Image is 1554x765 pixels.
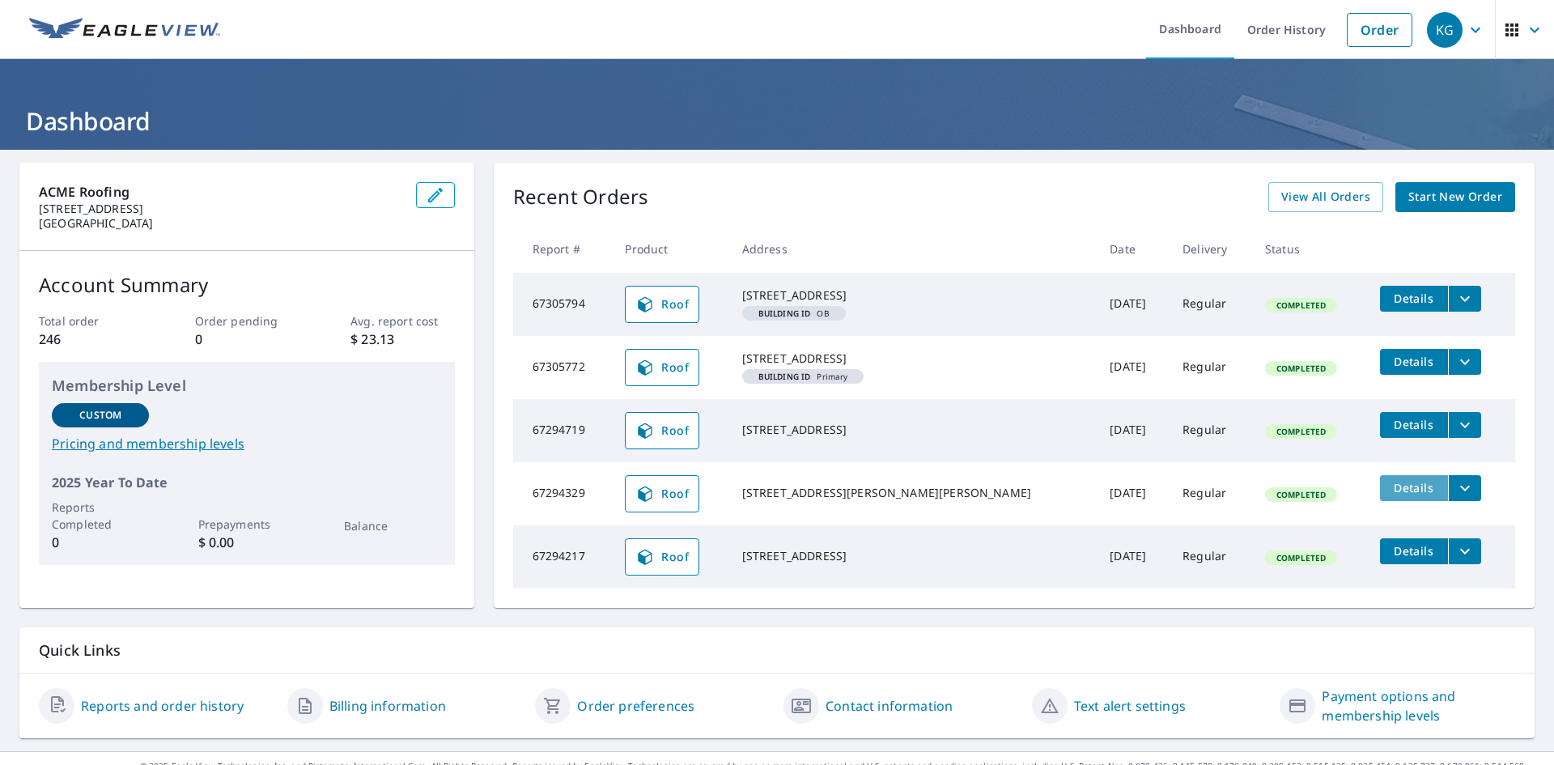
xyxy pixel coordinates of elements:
[1170,462,1252,525] td: Regular
[198,516,295,533] p: Prepayments
[1380,475,1448,501] button: detailsBtn-67294329
[1408,187,1502,207] span: Start New Order
[1281,187,1370,207] span: View All Orders
[1170,525,1252,589] td: Regular
[39,202,403,216] p: [STREET_ADDRESS]
[39,182,403,202] p: ACME Roofing
[749,309,839,317] span: OB
[1097,399,1170,462] td: [DATE]
[742,287,1085,304] div: [STREET_ADDRESS]
[1170,336,1252,399] td: Regular
[1170,225,1252,273] th: Delivery
[625,538,699,576] a: Roof
[29,18,220,42] img: EV Logo
[1170,399,1252,462] td: Regular
[1322,686,1515,725] a: Payment options and membership levels
[612,225,728,273] th: Product
[1267,300,1335,311] span: Completed
[1267,489,1335,500] span: Completed
[350,329,454,349] p: $ 23.13
[577,696,694,716] a: Order preferences
[39,640,1515,661] p: Quick Links
[1448,412,1481,438] button: filesDropdownBtn-67294719
[1380,412,1448,438] button: detailsBtn-67294719
[749,372,858,380] span: Primary
[758,309,811,317] em: Building ID
[742,548,1085,564] div: [STREET_ADDRESS]
[635,358,689,377] span: Roof
[39,312,142,329] p: Total order
[635,547,689,567] span: Roof
[344,517,441,534] p: Balance
[1267,426,1335,437] span: Completed
[1448,349,1481,375] button: filesDropdownBtn-67305772
[625,286,699,323] a: Roof
[1074,696,1186,716] a: Text alert settings
[52,434,442,453] a: Pricing and membership levels
[635,295,689,314] span: Roof
[625,475,699,512] a: Roof
[195,312,299,329] p: Order pending
[1097,462,1170,525] td: [DATE]
[39,329,142,349] p: 246
[1395,182,1515,212] a: Start New Order
[635,421,689,440] span: Roof
[52,375,442,397] p: Membership Level
[52,499,149,533] p: Reports Completed
[1390,480,1438,495] span: Details
[513,462,613,525] td: 67294329
[1380,349,1448,375] button: detailsBtn-67305772
[826,696,953,716] a: Contact information
[19,104,1535,138] h1: Dashboard
[1448,475,1481,501] button: filesDropdownBtn-67294329
[513,336,613,399] td: 67305772
[1170,273,1252,336] td: Regular
[513,273,613,336] td: 67305794
[195,329,299,349] p: 0
[198,533,295,552] p: $ 0.00
[1268,182,1383,212] a: View All Orders
[1097,525,1170,589] td: [DATE]
[625,349,699,386] a: Roof
[513,525,613,589] td: 67294217
[79,408,121,423] p: Custom
[52,473,442,492] p: 2025 Year To Date
[513,399,613,462] td: 67294719
[1390,354,1438,369] span: Details
[329,696,446,716] a: Billing information
[1390,291,1438,306] span: Details
[1390,543,1438,559] span: Details
[1390,417,1438,432] span: Details
[758,372,811,380] em: Building ID
[81,696,244,716] a: Reports and order history
[729,225,1098,273] th: Address
[625,412,699,449] a: Roof
[1427,12,1463,48] div: KG
[513,182,649,212] p: Recent Orders
[1380,286,1448,312] button: detailsBtn-67305794
[742,422,1085,438] div: [STREET_ADDRESS]
[1097,225,1170,273] th: Date
[39,270,455,300] p: Account Summary
[1267,363,1335,374] span: Completed
[1380,538,1448,564] button: detailsBtn-67294217
[350,312,454,329] p: Avg. report cost
[1097,336,1170,399] td: [DATE]
[52,533,149,552] p: 0
[513,225,613,273] th: Report #
[1097,273,1170,336] td: [DATE]
[1448,286,1481,312] button: filesDropdownBtn-67305794
[39,216,403,231] p: [GEOGRAPHIC_DATA]
[1252,225,1367,273] th: Status
[1267,552,1335,563] span: Completed
[635,484,689,504] span: Roof
[742,351,1085,367] div: [STREET_ADDRESS]
[1347,13,1412,47] a: Order
[1448,538,1481,564] button: filesDropdownBtn-67294217
[742,485,1085,501] div: [STREET_ADDRESS][PERSON_NAME][PERSON_NAME]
